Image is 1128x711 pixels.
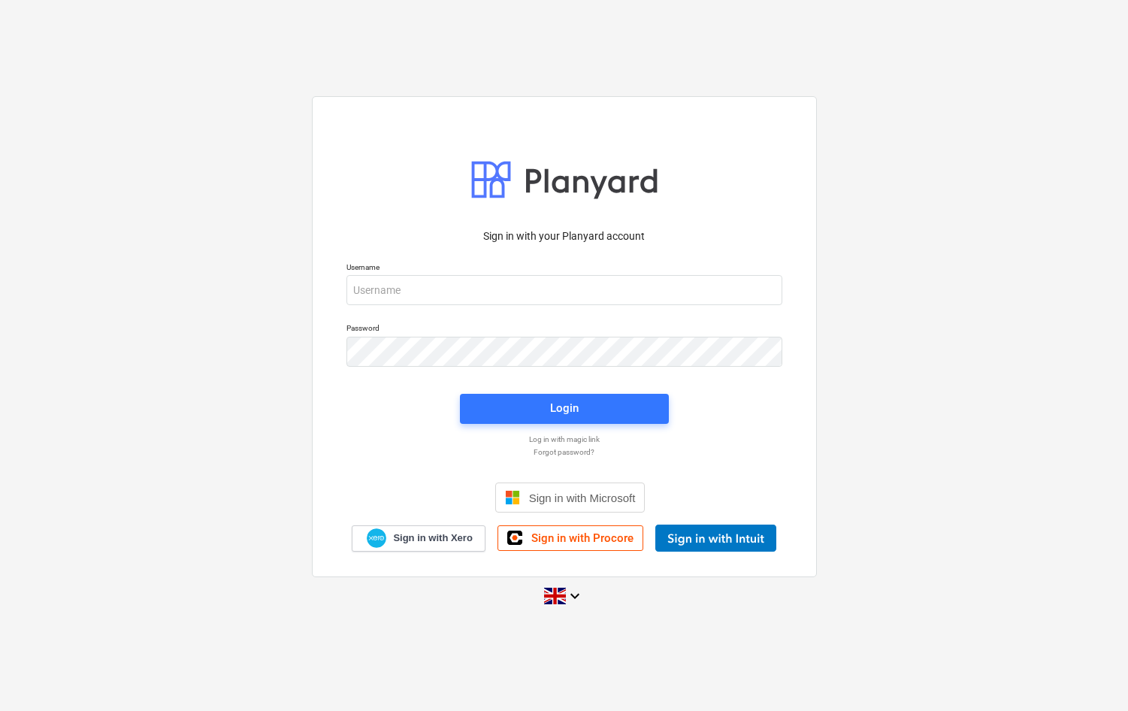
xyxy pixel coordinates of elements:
a: Forgot password? [339,447,790,457]
a: Log in with magic link [339,434,790,444]
img: Xero logo [367,528,386,549]
i: keyboard_arrow_down [566,587,584,605]
div: Login [550,398,579,418]
span: Sign in with Xero [393,531,472,545]
img: Microsoft logo [505,490,520,505]
p: Password [346,323,782,336]
button: Login [460,394,669,424]
span: Sign in with Microsoft [529,492,636,504]
a: Sign in with Xero [352,525,485,552]
p: Sign in with your Planyard account [346,228,782,244]
p: Username [346,262,782,275]
span: Sign in with Procore [531,531,634,545]
input: Username [346,275,782,305]
a: Sign in with Procore [497,525,643,551]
